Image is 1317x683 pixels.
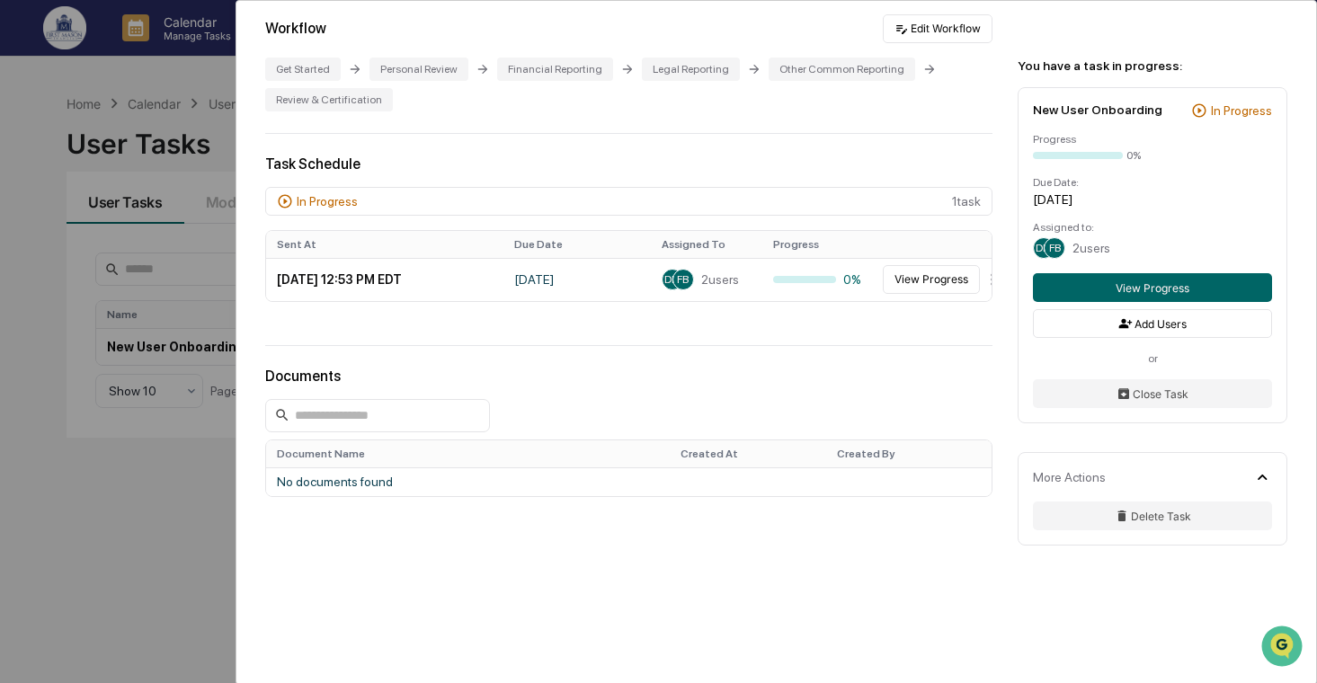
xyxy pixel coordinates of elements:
div: Past conversations [18,200,120,214]
button: See all [279,196,327,217]
div: Personal Review [369,58,468,81]
div: Other Common Reporting [769,58,915,81]
a: 🔎Data Lookup [11,395,120,427]
button: Add Users [1033,309,1272,338]
span: 12:22 PM [159,244,209,259]
div: Start new chat [81,137,295,155]
th: Assigned To [651,231,762,258]
span: DM [1036,242,1052,254]
td: [DATE] 12:53 PM EDT [266,258,503,301]
span: 2 users [1072,241,1110,255]
img: Cece Ferraez [18,276,47,305]
div: New User Onboarding [1033,102,1162,117]
div: In Progress [297,194,358,208]
td: No documents found [266,467,992,496]
span: Attestations [148,368,223,386]
div: Financial Reporting [497,58,613,81]
div: 🗄️ [130,369,145,384]
span: Preclearance [36,368,116,386]
span: [DATE] [159,293,196,307]
td: [DATE] [503,258,651,301]
div: Legal Reporting [642,58,740,81]
div: Task Schedule [265,155,992,173]
a: 🗄️Attestations [123,360,230,393]
span: • [149,244,156,259]
div: 0% [773,272,863,287]
span: Data Lookup [36,402,113,420]
div: Get Started [265,58,341,81]
th: Document Name [266,440,670,467]
div: In Progress [1211,103,1272,118]
button: Edit Workflow [883,14,992,43]
button: Close Task [1033,379,1272,408]
div: Due Date: [1033,176,1272,189]
div: You have a task in progress: [1018,58,1287,73]
span: DM [664,273,681,286]
button: Start new chat [306,143,327,164]
div: or [1033,352,1272,365]
span: [PERSON_NAME] [56,244,146,259]
div: 1 task [265,187,992,216]
img: Cece Ferraez [18,227,47,256]
button: Delete Task [1033,501,1272,530]
button: View Progress [883,265,980,294]
div: 🔎 [18,404,32,418]
span: 2 users [701,272,739,287]
iframe: Open customer support [1259,624,1308,672]
a: Powered byPylon [127,445,218,459]
span: [PERSON_NAME] [56,293,146,307]
span: Pylon [179,446,218,459]
span: FB [1049,242,1061,254]
button: View Progress [1033,273,1272,302]
th: Due Date [503,231,651,258]
div: Review & Certification [265,88,393,111]
div: [DATE] [1033,192,1272,207]
div: 0% [1126,149,1141,162]
th: Progress [762,231,874,258]
span: • [149,293,156,307]
img: 8933085812038_c878075ebb4cc5468115_72.jpg [38,137,70,170]
div: Workflow [265,20,326,37]
div: Documents [265,368,992,385]
div: 🖐️ [18,369,32,384]
div: Assigned to: [1033,221,1272,234]
p: How can we help? [18,38,327,67]
a: 🖐️Preclearance [11,360,123,393]
th: Created By [826,440,992,467]
th: Sent At [266,231,503,258]
div: Progress [1033,133,1272,146]
div: We're available if you need us! [81,155,247,170]
img: 1746055101610-c473b297-6a78-478c-a979-82029cc54cd1 [18,137,50,170]
th: Created At [670,440,826,467]
div: More Actions [1033,470,1106,484]
span: FB [677,273,689,286]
